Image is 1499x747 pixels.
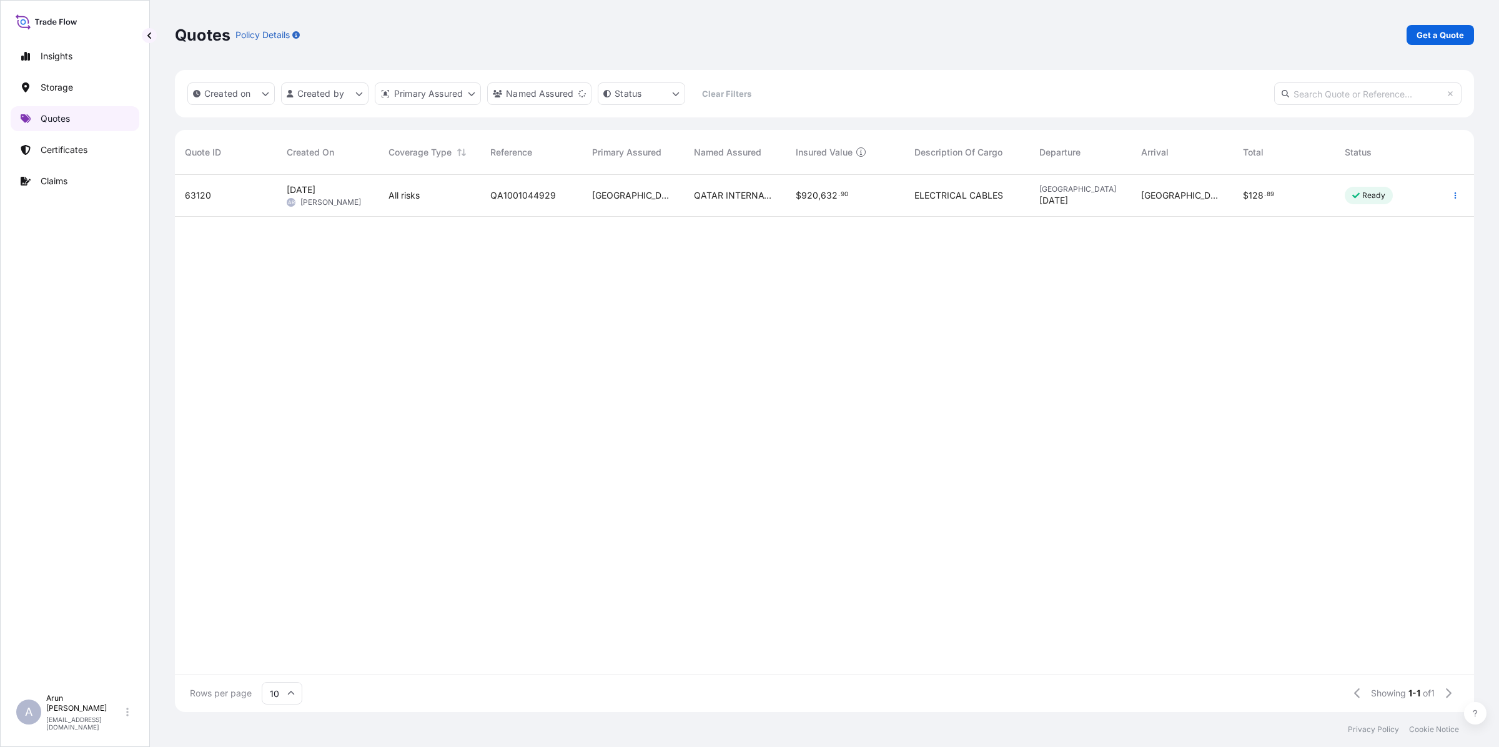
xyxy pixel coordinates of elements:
a: Insights [11,44,139,69]
span: [GEOGRAPHIC_DATA] [1039,184,1121,194]
span: Status [1345,146,1372,159]
span: Showing [1371,687,1406,700]
button: createdOn Filter options [187,82,275,105]
span: AR [288,196,295,209]
span: $ [796,191,801,200]
span: Description Of Cargo [914,146,1002,159]
span: $ [1243,191,1249,200]
p: Named Assured [506,87,573,100]
input: Search Quote or Reference... [1274,82,1462,105]
span: 920 [801,191,818,200]
span: 632 [821,191,838,200]
button: certificateStatus Filter options [598,82,685,105]
span: 89 [1267,192,1274,197]
span: 1-1 [1408,687,1420,700]
span: QA1001044929 [490,189,556,202]
span: Insured Value [796,146,853,159]
p: Claims [41,175,67,187]
p: Ready [1362,190,1385,200]
span: Created On [287,146,334,159]
a: Claims [11,169,139,194]
span: , [818,191,821,200]
span: Named Assured [694,146,761,159]
p: Insights [41,50,72,62]
span: QATAR INTERNATIONAL CABLES COMPANY [694,189,776,202]
button: Sort [454,145,469,160]
span: Primary Assured [592,146,661,159]
a: Storage [11,75,139,100]
span: 63120 [185,189,211,202]
span: Total [1243,146,1264,159]
p: Quotes [175,25,230,45]
p: Policy Details [235,29,290,41]
p: Arun [PERSON_NAME] [46,693,124,713]
span: [DATE] [1039,194,1068,207]
a: Privacy Policy [1348,725,1399,735]
p: Primary Assured [394,87,463,100]
p: Storage [41,81,73,94]
button: cargoOwner Filter options [487,82,591,105]
span: [GEOGRAPHIC_DATA] [1141,189,1223,202]
span: Rows per page [190,687,252,700]
span: [PERSON_NAME] [300,197,361,207]
p: Get a Quote [1417,29,1464,41]
span: [GEOGRAPHIC_DATA] [592,189,674,202]
a: Get a Quote [1407,25,1474,45]
p: Clear Filters [702,87,751,100]
p: Created on [204,87,251,100]
span: Coverage Type [388,146,452,159]
span: All risks [388,189,420,202]
span: [DATE] [287,184,315,196]
button: createdBy Filter options [281,82,369,105]
span: A [25,706,32,718]
a: Cookie Notice [1409,725,1459,735]
p: Quotes [41,112,70,125]
span: Quote ID [185,146,221,159]
span: 90 [841,192,848,197]
span: . [1264,192,1266,197]
button: distributor Filter options [375,82,481,105]
p: Created by [297,87,345,100]
a: Quotes [11,106,139,131]
span: of 1 [1423,687,1435,700]
span: 128 [1249,191,1264,200]
span: Reference [490,146,532,159]
p: Status [615,87,641,100]
span: Arrival [1141,146,1169,159]
span: Departure [1039,146,1081,159]
a: Certificates [11,137,139,162]
p: [EMAIL_ADDRESS][DOMAIN_NAME] [46,716,124,731]
span: ELECTRICAL CABLES [914,189,1003,202]
button: Clear Filters [691,84,761,104]
p: Certificates [41,144,87,156]
span: . [838,192,840,197]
